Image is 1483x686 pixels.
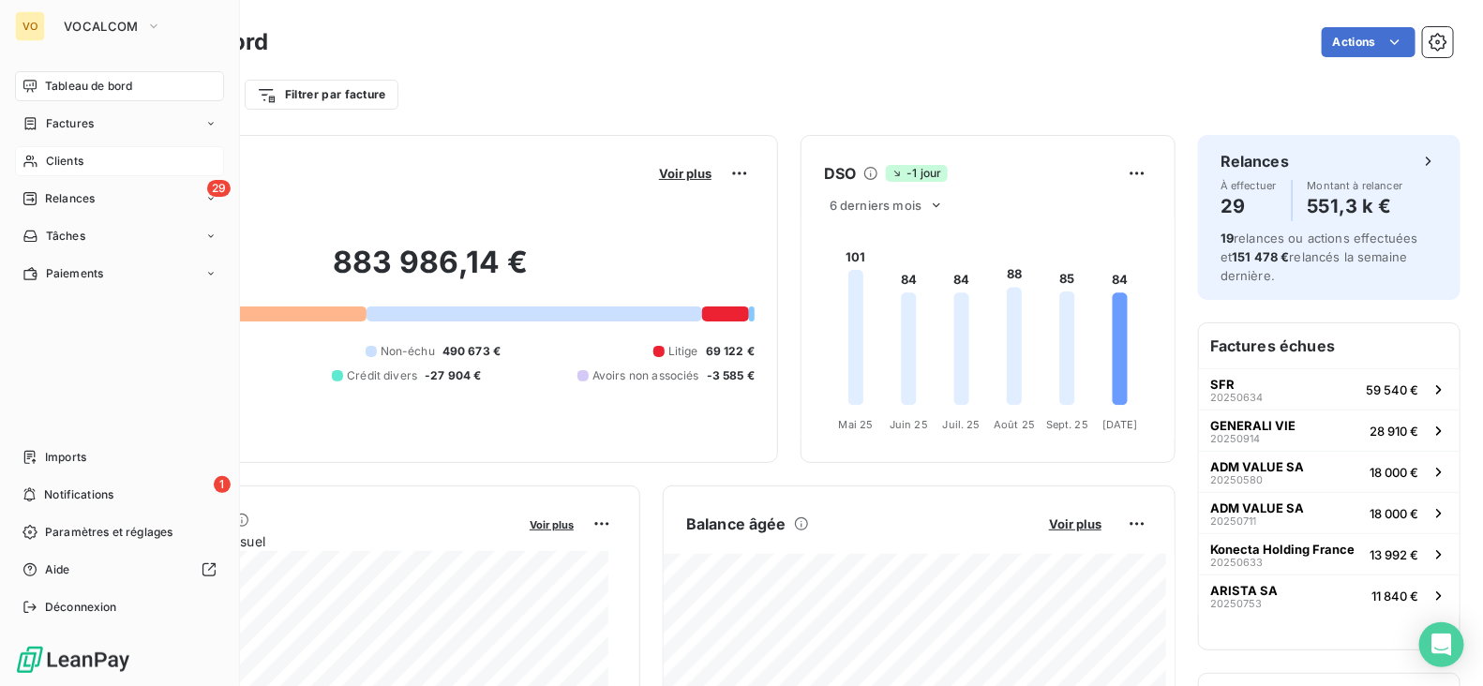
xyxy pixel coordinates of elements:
span: Voir plus [659,166,712,181]
span: ADM VALUE SA [1210,459,1304,474]
a: Aide [15,555,224,585]
button: SFR2025063459 540 € [1199,368,1460,410]
span: Chiffre d'affaires mensuel [106,531,517,551]
span: 28 910 € [1370,424,1418,439]
span: Aide [45,561,70,578]
span: 18 000 € [1370,465,1418,480]
span: Tableau de bord [45,78,132,95]
span: 19 [1221,231,1234,246]
span: ARISTA SA [1210,583,1278,598]
span: -3 585 € [707,367,755,384]
h4: 29 [1221,191,1277,221]
span: VOCALCOM [64,19,139,34]
span: À effectuer [1221,180,1277,191]
tspan: Mai 25 [839,418,874,431]
h4: 551,3 k € [1308,191,1403,221]
span: Montant à relancer [1308,180,1403,191]
span: Voir plus [530,518,574,531]
button: Konecta Holding France2025063313 992 € [1199,533,1460,574]
h6: Relances [1221,150,1289,172]
button: ADM VALUE SA2025058018 000 € [1199,451,1460,492]
h6: Balance âgée [686,513,786,535]
span: Relances [45,190,95,207]
span: ADM VALUE SA [1210,500,1304,515]
span: Imports [45,449,86,466]
span: SFR [1210,377,1235,392]
span: Tâches [46,228,85,245]
span: 20250633 [1210,557,1263,568]
span: 151 478 € [1232,249,1289,264]
div: Open Intercom Messenger [1419,622,1464,667]
span: 20250753 [1210,598,1262,609]
span: 18 000 € [1370,506,1418,521]
tspan: Juin 25 [890,418,928,431]
tspan: Juil. 25 [943,418,981,431]
span: 20250914 [1210,433,1260,444]
span: 69 122 € [706,343,755,360]
span: 1 [214,476,231,493]
span: Non-échu [381,343,435,360]
button: ARISTA SA2025075311 840 € [1199,574,1460,616]
span: 11 840 € [1371,589,1418,604]
button: Voir plus [1043,515,1107,532]
span: 20250634 [1210,392,1263,403]
img: Logo LeanPay [15,645,131,675]
span: 59 540 € [1366,382,1418,397]
span: Avoirs non associés [592,367,699,384]
span: GENERALI VIE [1210,418,1296,433]
span: -1 jour [886,165,947,182]
button: Voir plus [653,165,717,182]
span: Déconnexion [45,599,117,616]
span: -27 904 € [425,367,481,384]
button: Actions [1322,27,1416,57]
tspan: Août 25 [994,418,1035,431]
h2: 883 986,14 € [106,244,755,300]
span: Konecta Holding France [1210,542,1355,557]
span: 29 [207,180,231,197]
h6: DSO [824,162,856,185]
span: 13 992 € [1370,547,1418,562]
div: VO [15,11,45,41]
span: Factures [46,115,94,132]
button: ADM VALUE SA2025071118 000 € [1199,492,1460,533]
span: relances ou actions effectuées et relancés la semaine dernière. [1221,231,1418,283]
span: Clients [46,153,83,170]
h6: Factures échues [1199,323,1460,368]
span: Paiements [46,265,103,282]
button: Filtrer par facture [245,80,398,110]
span: Crédit divers [347,367,417,384]
span: Paramètres et réglages [45,524,172,541]
button: Voir plus [524,515,579,532]
tspan: [DATE] [1102,418,1138,431]
span: 490 673 € [442,343,501,360]
span: 6 derniers mois [830,198,921,213]
tspan: Sept. 25 [1046,418,1088,431]
span: Notifications [44,486,113,503]
span: Litige [668,343,698,360]
span: 20250711 [1210,515,1256,527]
button: GENERALI VIE2025091428 910 € [1199,410,1460,451]
span: 20250580 [1210,474,1263,485]
span: Voir plus [1049,516,1101,531]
